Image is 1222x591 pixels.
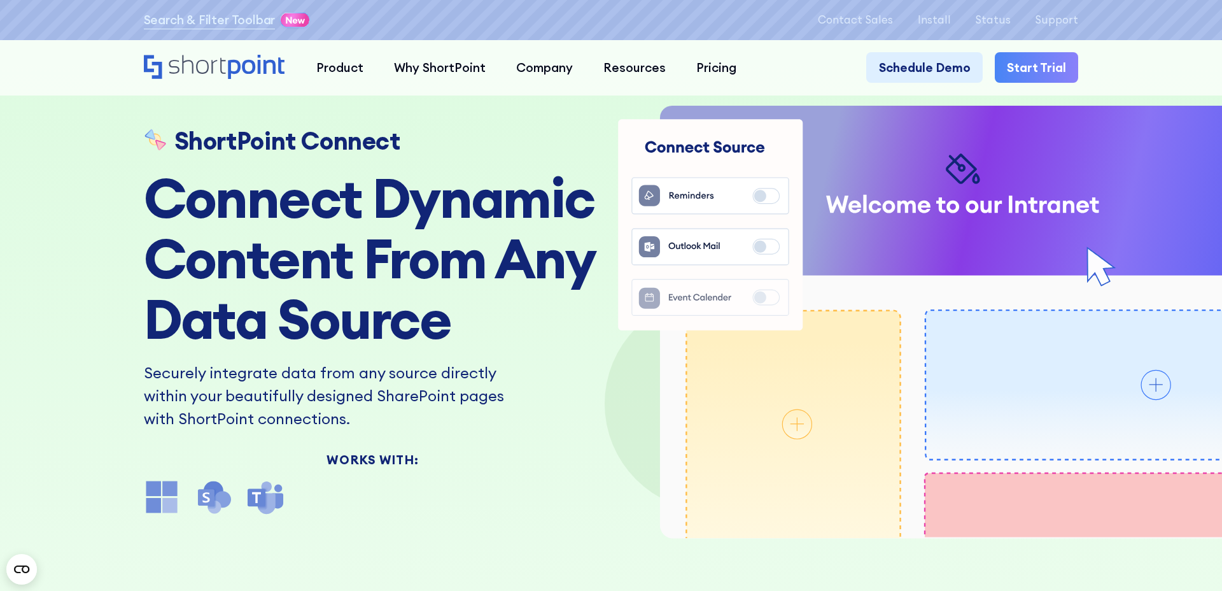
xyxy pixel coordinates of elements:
[174,127,400,155] h1: ShortPoint Connect
[818,14,893,26] a: Contact Sales
[588,52,681,83] a: Resources
[316,59,363,77] div: Product
[603,59,666,77] div: Resources
[394,59,486,77] div: Why ShortPoint
[501,52,588,83] a: Company
[696,59,736,77] div: Pricing
[516,59,573,77] div: Company
[248,479,284,516] img: microsoft teams icon
[144,167,602,349] h2: Connect Dynamic Content From Any Data Source
[866,52,982,83] a: Schedule Demo
[379,52,501,83] a: Why ShortPoint
[144,361,523,430] p: Securely integrate data from any source directly within your beautifully designed SharePoint page...
[144,454,602,466] div: Works With:
[144,55,286,82] a: Home
[975,14,1011,26] a: Status
[6,554,37,585] button: Open CMP widget
[918,14,951,26] a: Install
[144,479,181,516] img: microsoft office icon
[1035,14,1078,26] a: Support
[301,52,379,83] a: Product
[144,11,276,29] a: Search & Filter Toolbar
[995,52,1078,83] a: Start Trial
[681,52,752,83] a: Pricing
[195,479,232,516] img: SharePoint icon
[1158,530,1222,591] iframe: Chat Widget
